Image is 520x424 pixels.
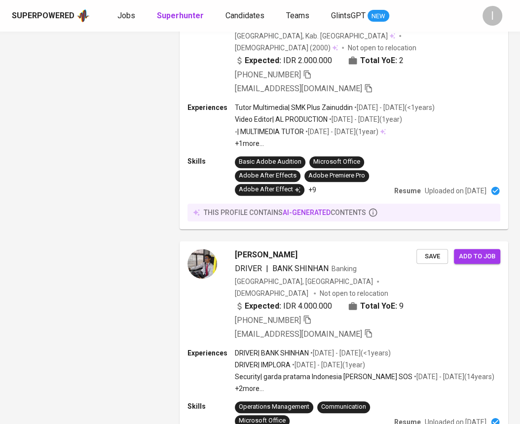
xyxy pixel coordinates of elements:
p: +1 more ... [235,139,435,148]
div: Operations Management [239,402,309,412]
p: Video Editor | AL PRODUCTION [235,114,328,124]
b: Total YoE: [360,300,397,312]
a: GlintsGPT NEW [331,10,389,22]
p: • [DATE] - [DATE] ( 1 year ) [304,127,378,137]
span: BANK SHINHAN [272,264,329,273]
span: Save [421,251,443,262]
span: Banking [332,265,357,273]
span: 9 [399,300,404,312]
p: Experiences [187,348,235,358]
img: app logo [76,8,90,23]
p: • [DATE] - [DATE] ( 14 years ) [412,372,494,382]
div: IDR 2.000.000 [235,55,332,67]
span: DRIVER [235,264,262,273]
p: +9 [308,185,316,195]
span: Add to job [459,251,495,262]
span: NEW [368,11,389,21]
span: 2 [399,55,404,67]
p: Skills [187,156,235,166]
span: [EMAIL_ADDRESS][DOMAIN_NAME] [235,329,362,339]
div: Communication [321,402,366,412]
p: DRIVER | BANK SHINHAN [235,348,309,358]
p: Resume [394,186,421,196]
p: Tutor Multimedia | SMK Plus Zainuddin [235,103,353,112]
p: Skills [187,401,235,411]
p: Not open to relocation [348,43,416,53]
div: Adobe Premiere Pro [308,171,365,180]
a: Superhunter [157,10,206,22]
span: [PHONE_NUMBER] [235,70,301,79]
button: Add to job [454,249,500,264]
p: Security | garda pratama Indonesia [PERSON_NAME] SOS [235,372,412,382]
p: • [DATE] - [DATE] ( 1 year ) [328,114,402,124]
a: Jobs [117,10,137,22]
span: Jobs [117,11,135,20]
b: Total YoE: [360,55,397,67]
p: • [DATE] - [DATE] ( <1 years ) [309,348,391,358]
span: | [266,263,268,275]
span: [DEMOGRAPHIC_DATA] [235,43,310,53]
p: Not open to relocation [320,288,388,298]
p: DRIVER | IMPLORA [235,360,291,370]
span: [EMAIL_ADDRESS][DOMAIN_NAME] [235,84,362,93]
button: Save [416,249,448,264]
p: Experiences [187,103,235,112]
span: Candidates [225,11,264,20]
span: [PERSON_NAME] [235,249,297,261]
b: Superhunter [157,11,204,20]
div: [GEOGRAPHIC_DATA], Kab. [GEOGRAPHIC_DATA] [235,31,395,41]
div: Adobe After Effects [239,171,297,180]
div: Adobe After Effect [239,185,300,194]
span: [PHONE_NUMBER] [235,316,301,325]
p: +2 more ... [235,384,494,393]
b: Expected: [245,300,281,312]
img: 2b089643342cf95293e2bfac13a00237.jpg [187,249,217,279]
p: • [DATE] - [DATE] ( 1 year ) [291,360,365,370]
p: • [DATE] - [DATE] ( <1 years ) [353,103,435,112]
div: IDR 4.000.000 [235,300,332,312]
a: Candidates [225,10,266,22]
b: Expected: [245,55,281,67]
p: - | MULTIMEDIA TUTOR [235,127,304,137]
span: GlintsGPT [331,11,366,20]
p: this profile contains contents [204,208,366,217]
div: (2000) [235,43,338,53]
div: Microsoft Office [313,157,360,167]
span: AI-generated [283,209,331,216]
div: Superpowered [12,10,74,22]
div: Basic Adobe Audition [239,157,301,167]
p: Uploaded on [DATE] [425,186,486,196]
div: I [483,6,502,26]
a: Superpoweredapp logo [12,8,90,23]
span: [DEMOGRAPHIC_DATA] [235,288,310,298]
span: Teams [286,11,309,20]
div: [GEOGRAPHIC_DATA], [GEOGRAPHIC_DATA] [235,277,373,286]
a: Teams [286,10,311,22]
